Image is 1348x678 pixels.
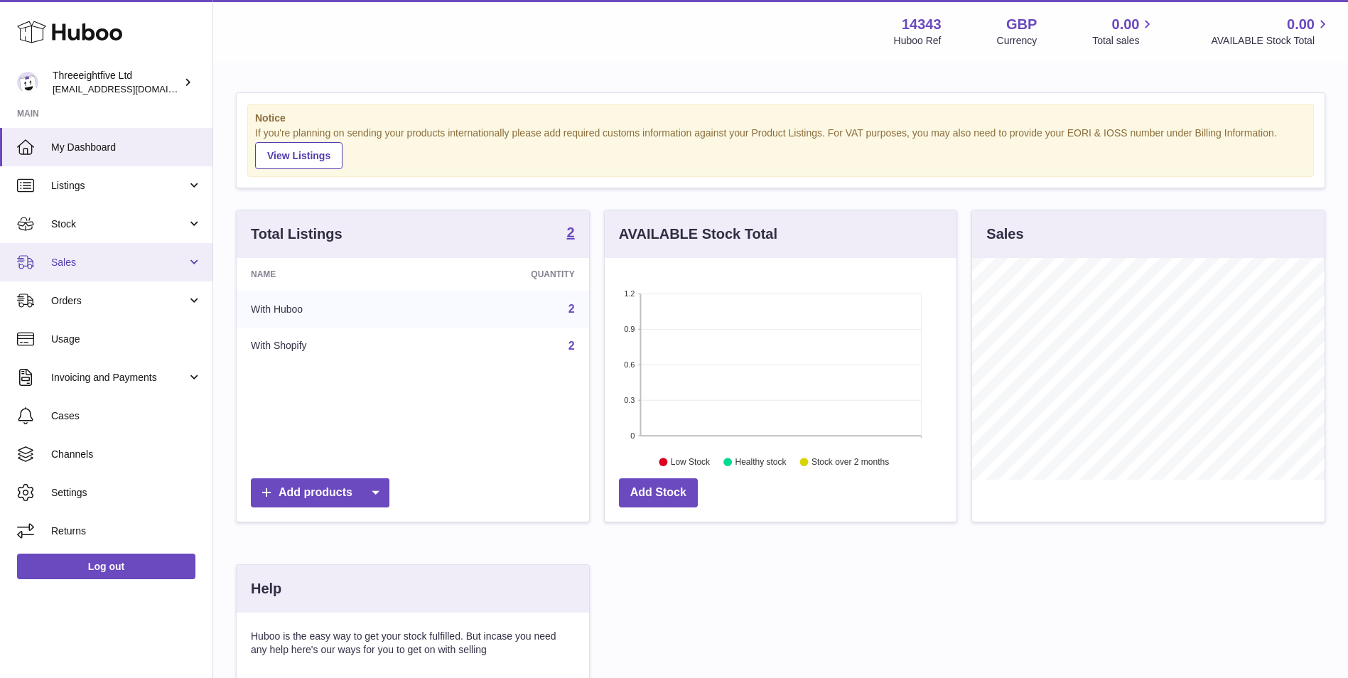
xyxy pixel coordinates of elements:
[51,294,187,308] span: Orders
[567,225,575,240] strong: 2
[237,328,426,365] td: With Shopify
[255,142,343,169] a: View Listings
[255,127,1306,169] div: If you're planning on sending your products internationally please add required customs informati...
[894,34,942,48] div: Huboo Ref
[51,524,202,538] span: Returns
[51,409,202,423] span: Cases
[51,141,202,154] span: My Dashboard
[1211,15,1331,48] a: 0.00 AVAILABLE Stock Total
[986,225,1023,244] h3: Sales
[1006,15,1037,34] strong: GBP
[251,579,281,598] h3: Help
[624,325,635,333] text: 0.9
[51,486,202,500] span: Settings
[1092,34,1155,48] span: Total sales
[671,457,711,467] text: Low Stock
[51,333,202,346] span: Usage
[51,256,187,269] span: Sales
[1211,34,1331,48] span: AVAILABLE Stock Total
[251,478,389,507] a: Add products
[51,448,202,461] span: Channels
[997,34,1037,48] div: Currency
[624,289,635,298] text: 1.2
[624,360,635,369] text: 0.6
[17,72,38,93] img: internalAdmin-14343@internal.huboo.com
[53,83,209,95] span: [EMAIL_ADDRESS][DOMAIN_NAME]
[902,15,942,34] strong: 14343
[624,396,635,404] text: 0.3
[251,225,343,244] h3: Total Listings
[812,457,889,467] text: Stock over 2 months
[237,291,426,328] td: With Huboo
[619,225,777,244] h3: AVAILABLE Stock Total
[1112,15,1140,34] span: 0.00
[17,554,195,579] a: Log out
[255,112,1306,125] strong: Notice
[567,225,575,242] a: 2
[1092,15,1155,48] a: 0.00 Total sales
[51,179,187,193] span: Listings
[251,630,575,657] p: Huboo is the easy way to get your stock fulfilled. But incase you need any help here's our ways f...
[568,340,575,352] a: 2
[619,478,698,507] a: Add Stock
[568,303,575,315] a: 2
[426,258,588,291] th: Quantity
[51,217,187,231] span: Stock
[53,69,180,96] div: Threeeightfive Ltd
[735,457,787,467] text: Healthy stock
[1287,15,1315,34] span: 0.00
[630,431,635,440] text: 0
[51,371,187,384] span: Invoicing and Payments
[237,258,426,291] th: Name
